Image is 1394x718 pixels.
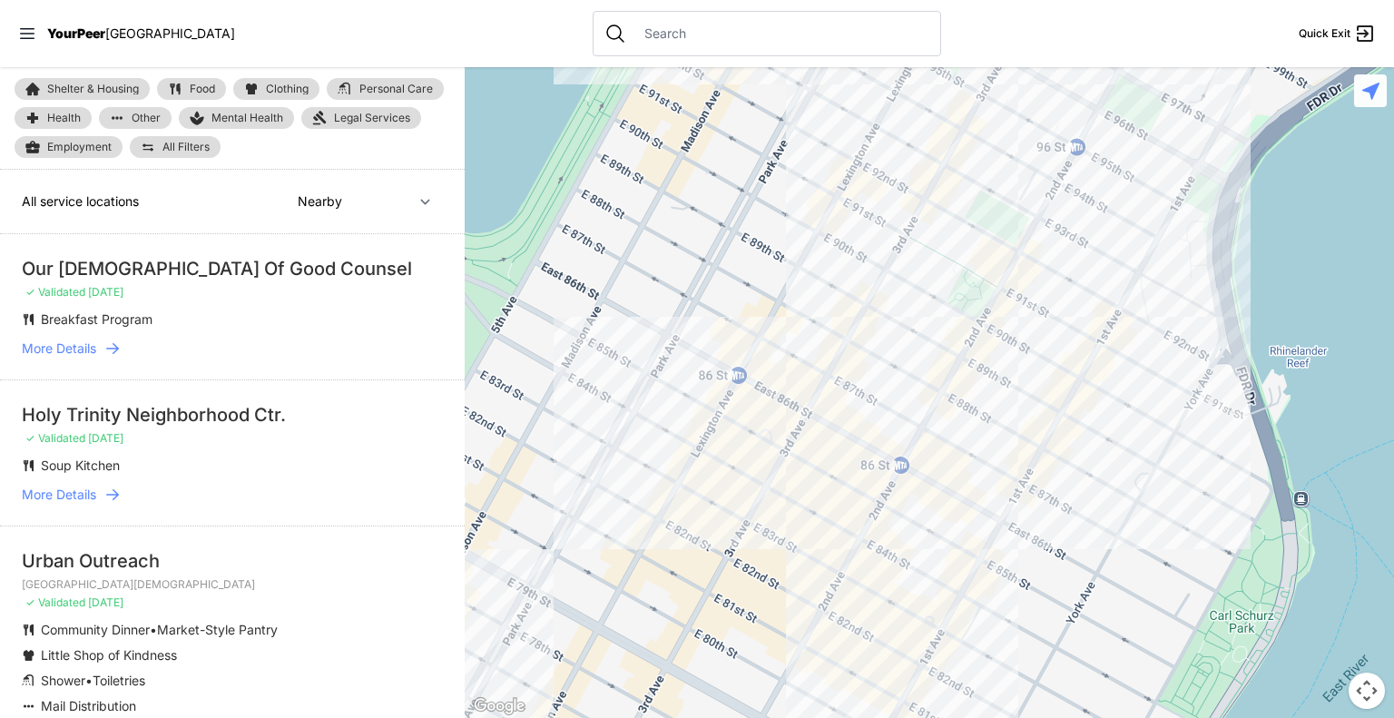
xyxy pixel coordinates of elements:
span: Quick Exit [1299,26,1350,41]
span: Shelter & Housing [47,84,139,94]
span: [GEOGRAPHIC_DATA] [105,25,235,41]
span: Shower [41,673,85,688]
a: Health [15,107,92,129]
div: Our [DEMOGRAPHIC_DATA] Of Good Counsel [22,256,443,281]
span: YourPeer [47,25,105,41]
a: Personal Care [327,78,444,100]
a: Food [157,78,226,100]
span: Soup Kitchen [41,457,120,473]
span: Employment [47,140,112,154]
span: All Filters [162,142,210,152]
span: Legal Services [334,111,410,125]
a: Legal Services [301,107,421,129]
span: Breakfast Program [41,311,152,327]
span: Food [190,84,215,94]
span: Community Dinner [41,622,150,637]
a: All Filters [130,136,221,158]
span: [DATE] [88,431,123,445]
div: Holy Trinity Neighborhood Ctr. [22,402,443,428]
span: Health [47,113,81,123]
span: More Details [22,486,96,504]
a: Mental Health [179,107,294,129]
a: Quick Exit [1299,23,1376,44]
a: More Details [22,339,443,358]
span: [DATE] [88,285,123,299]
span: Other [132,113,161,123]
a: Clothing [233,78,319,100]
span: ✓ Validated [25,285,85,299]
a: YourPeer[GEOGRAPHIC_DATA] [47,28,235,39]
span: Mail Distribution [41,698,136,713]
span: Clothing [266,84,309,94]
span: ✓ Validated [25,431,85,445]
div: Urban Outreach [22,548,443,574]
span: Toiletries [93,673,145,688]
button: Map camera controls [1349,673,1385,709]
span: Personal Care [359,84,433,94]
span: ✓ Validated [25,595,85,609]
span: Little Shop of Kindness [41,647,177,663]
span: • [150,622,157,637]
a: Other [99,107,172,129]
p: [GEOGRAPHIC_DATA][DEMOGRAPHIC_DATA] [22,577,443,592]
a: Shelter & Housing [15,78,150,100]
a: Open this area in Google Maps (opens a new window) [469,694,529,718]
input: Search [633,25,929,43]
span: • [85,673,93,688]
a: More Details [22,486,443,504]
span: Market-Style Pantry [157,622,278,637]
span: All service locations [22,193,139,209]
img: Google [469,694,529,718]
a: Employment [15,136,123,158]
span: More Details [22,339,96,358]
span: Mental Health [211,111,283,125]
span: [DATE] [88,595,123,609]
